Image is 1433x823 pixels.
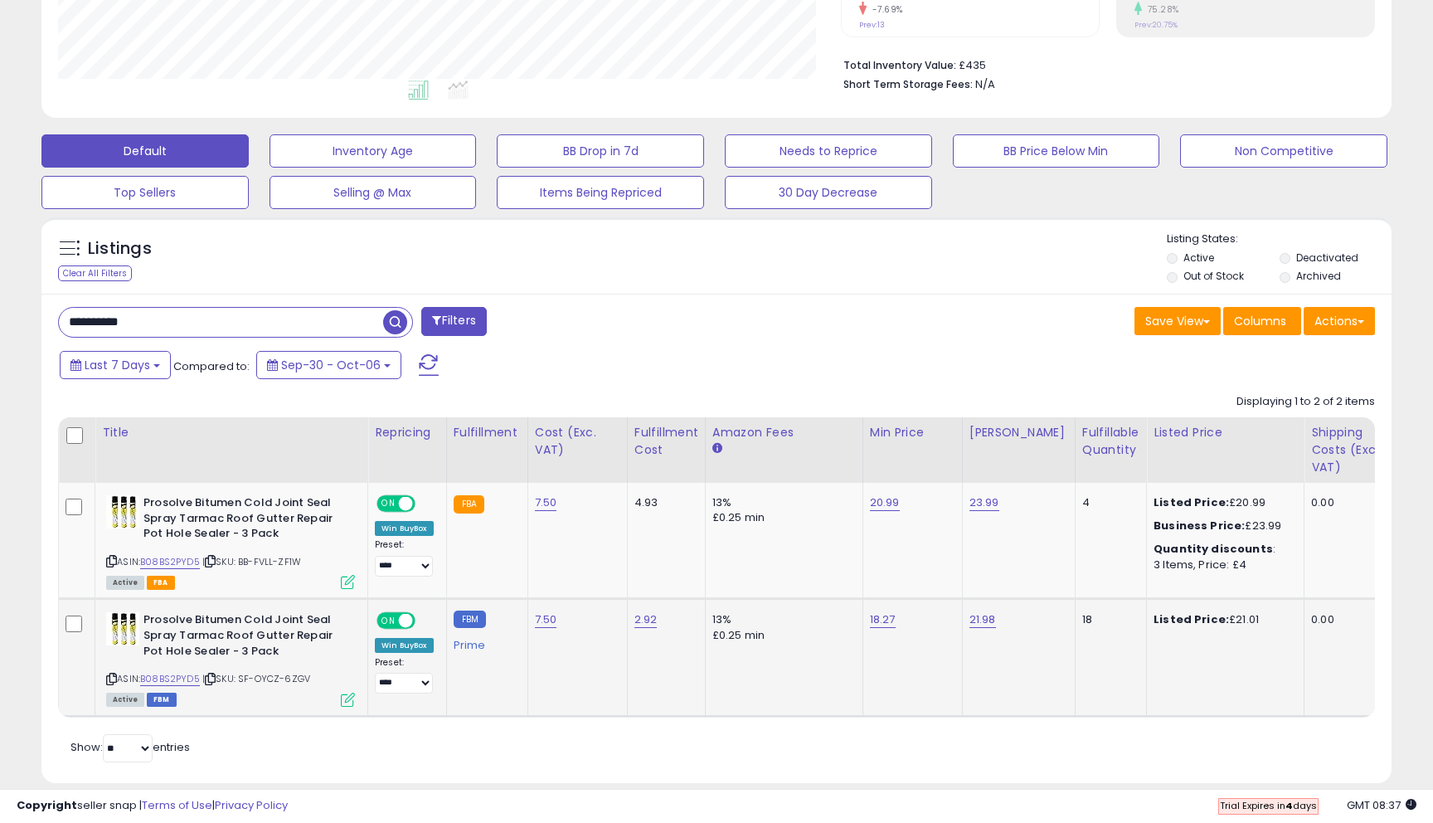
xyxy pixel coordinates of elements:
span: Show: entries [70,739,190,755]
span: OFF [413,614,440,628]
button: Inventory Age [270,134,477,168]
button: Last 7 Days [60,351,171,379]
button: Non Competitive [1180,134,1387,168]
div: 13% [712,612,850,627]
strong: Copyright [17,797,77,813]
span: ON [378,497,399,511]
b: Prosolve Bitumen Cold Joint Seal Spray Tarmac Roof Gutter Repair Pot Hole Sealer - 3 Pack [143,495,345,546]
a: 23.99 [969,494,999,511]
button: Actions [1304,307,1375,335]
a: 2.92 [634,611,658,628]
div: Win BuyBox [375,521,434,536]
span: Columns [1234,313,1286,329]
label: Out of Stock [1183,269,1244,283]
button: Filters [421,307,486,336]
small: -7.69% [867,3,903,16]
div: 0.00 [1311,612,1391,627]
span: | SKU: SF-OYCZ-6ZGV [202,672,310,685]
b: Quantity discounts [1154,541,1273,557]
span: All listings currently available for purchase on Amazon [106,693,144,707]
small: FBA [454,495,484,514]
small: FBM [454,611,486,628]
button: Columns [1223,307,1301,335]
img: 51l5+gbHJzL._SL40_.jpg [106,612,139,645]
div: [PERSON_NAME] [969,424,1068,441]
b: Short Term Storage Fees: [843,77,973,91]
b: 4 [1285,799,1293,812]
button: Items Being Repriced [497,176,704,209]
a: B08BS2PYD5 [140,555,200,569]
button: Needs to Reprice [725,134,932,168]
div: 0.00 [1311,495,1391,510]
div: £23.99 [1154,519,1291,533]
b: Business Price: [1154,518,1245,533]
b: Listed Price: [1154,494,1229,510]
span: N/A [975,76,995,92]
div: Win BuyBox [375,638,434,653]
span: Compared to: [173,358,250,374]
span: 2025-10-14 08:37 GMT [1347,797,1416,813]
div: 4.93 [634,495,692,510]
a: 21.98 [969,611,996,628]
div: Amazon Fees [712,424,856,441]
a: B08BS2PYD5 [140,672,200,686]
div: Fulfillable Quantity [1082,424,1139,459]
a: 7.50 [535,611,557,628]
h5: Listings [88,237,152,261]
button: 30 Day Decrease [725,176,932,209]
span: ON [378,614,399,628]
button: Sep-30 - Oct-06 [256,351,401,379]
label: Deactivated [1296,251,1358,265]
button: Top Sellers [41,176,249,209]
small: Prev: 13 [859,20,885,30]
div: Preset: [375,539,434,577]
div: ASIN: [106,495,355,587]
div: £20.99 [1154,495,1291,510]
span: FBA [147,576,175,590]
div: : [1154,542,1291,557]
div: Displaying 1 to 2 of 2 items [1236,394,1375,410]
a: Privacy Policy [215,797,288,813]
button: Save View [1134,307,1221,335]
div: £0.25 min [712,628,850,643]
small: Amazon Fees. [712,441,722,456]
p: Listing States: [1167,231,1391,247]
div: Cost (Exc. VAT) [535,424,620,459]
span: FBM [147,693,177,707]
div: Title [102,424,361,441]
span: OFF [413,497,440,511]
span: Trial Expires in days [1220,799,1317,812]
button: Default [41,134,249,168]
span: All listings currently available for purchase on Amazon [106,576,144,590]
div: 4 [1082,495,1134,510]
div: Fulfillment [454,424,521,441]
div: ASIN: [106,612,355,704]
div: 18 [1082,612,1134,627]
div: Prime [454,632,515,652]
a: 18.27 [870,611,896,628]
a: 20.99 [870,494,900,511]
li: £435 [843,54,1363,74]
div: 13% [712,495,850,510]
span: Last 7 Days [85,357,150,373]
b: Total Inventory Value: [843,58,956,72]
div: Shipping Costs (Exc. VAT) [1311,424,1397,476]
label: Archived [1296,269,1341,283]
div: Min Price [870,424,955,441]
span: Sep-30 - Oct-06 [281,357,381,373]
b: Listed Price: [1154,611,1229,627]
div: seller snap | | [17,798,288,814]
div: Clear All Filters [58,265,132,281]
button: Selling @ Max [270,176,477,209]
div: 3 Items, Price: £4 [1154,558,1291,572]
div: Preset: [375,657,434,694]
small: Prev: 20.75% [1134,20,1178,30]
small: 75.28% [1142,3,1179,16]
b: Prosolve Bitumen Cold Joint Seal Spray Tarmac Roof Gutter Repair Pot Hole Sealer - 3 Pack [143,612,345,663]
div: £21.01 [1154,612,1291,627]
a: 7.50 [535,494,557,511]
span: | SKU: BB-FVLL-ZF1W [202,555,301,568]
img: 51l5+gbHJzL._SL40_.jpg [106,495,139,528]
div: Fulfillment Cost [634,424,698,459]
button: BB Price Below Min [953,134,1160,168]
